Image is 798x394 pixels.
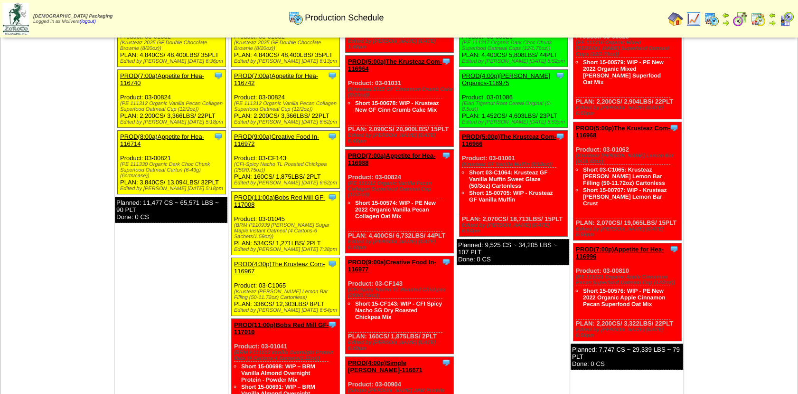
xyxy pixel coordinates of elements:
[234,321,329,336] a: PROD(11:00p)Bobs Red Mill GF-117010
[573,243,682,341] div: Product: 03-00810 PLAN: 2,200CS / 3,322LBS / 22PLT
[348,287,453,298] div: (CFI-Spicy Nacho TL Roasted Chickpea (250/0.75oz))
[462,101,567,112] div: (Elari Tigernut Root Cereal Original (6-8.5oz))
[355,100,439,113] a: Short 15-00678: WIP - Krusteaz New GF Cinn Crumb Cake Mix
[232,70,340,128] div: Product: 03-00824 PLAN: 2,200CS / 3,366LBS / 22PLT
[355,200,436,220] a: Short 15-00574: WIP - PE New 2022 Organic Vanilla Pecan Collagen Oat Mix
[555,71,565,80] img: Tooltip
[234,58,339,64] div: Edited by [PERSON_NAME] [DATE] 6:13pm
[779,11,794,27] img: calendarcustomer.gif
[348,259,436,273] a: PROD(9:00a)Creative Food In-116977
[234,101,339,112] div: (PE 111312 Organic Vanilla Pecan Collagen Superfood Oatmeal Cup (12/2oz))
[573,9,682,119] div: Product: 03-00825 PLAN: 2,200CS / 2,904LBS / 22PLT
[346,56,454,147] div: Product: 03-01031 PLAN: 2,090CS / 20,900LBS / 15PLT
[234,350,339,361] div: (BRM P111033 Vanilla Overnight Protein Oats (4 Cartons-4 Sachets/2.12oz))
[234,72,318,86] a: PROD(7:00a)Appetite for Hea-116742
[555,132,565,141] img: Tooltip
[583,187,667,207] a: Short 15-00707: WIP - Krusteaz [PERSON_NAME] Lemon Bar Crust
[328,320,337,329] img: Tooltip
[576,226,681,238] div: Edited by [PERSON_NAME] [DATE] 6:56pm
[460,131,568,237] div: Product: 03-01061 PLAN: 2,070CS / 18,713LBS / 15PLT
[469,190,553,203] a: Short 15-00705: WIP - Krusteaz GF Vanilla Muffin
[234,162,339,173] div: (CFI-Spicy Nacho TL Roasted Chickpea (250/0.75oz))
[460,70,568,128] div: Product: 03-01086 PLAN: 1,452CS / 4,603LBS / 23PLT
[462,72,550,86] a: PROD(4:00p)[PERSON_NAME] Organics-116975
[33,14,113,19] span: [DEMOGRAPHIC_DATA] Packaging
[120,119,225,125] div: Edited by [PERSON_NAME] [DATE] 5:18pm
[348,359,422,374] a: PROD(4:00p)Simple [PERSON_NAME]-116671
[328,71,337,80] img: Tooltip
[576,246,664,260] a: PROD(7:00p)Appetite for Hea-116996
[288,10,303,25] img: calendarprod.gif
[571,344,683,370] div: Planned: 7,747 CS ~ 29,339 LBS ~ 79 PLT Done: 0 CS
[120,101,225,112] div: (PE 111312 Organic Vanilla Pecan Collagen Superfood Oatmeal Cup (12/2oz))
[234,222,339,240] div: (BRM P110939 [PERSON_NAME] Sugar Maple Instant Oatmeal (4 Cartons-6 Sachets/1.59oz))
[120,186,225,192] div: Edited by [PERSON_NAME] [DATE] 5:18pm
[583,59,664,86] a: Short 15-00579: WIP - PE New 2022 Organic Mixed [PERSON_NAME] Superfood Oat Mix
[462,162,567,167] div: (Krusteaz GF Vanilla Muffin (8/18oz))
[3,3,29,35] img: zoroco-logo-small.webp
[722,11,730,19] img: arrowleft.gif
[348,133,453,144] div: Edited by [PERSON_NAME] [DATE] 6:46pm
[457,239,569,265] div: Planned: 9,525 CS ~ 34,205 LBS ~ 107 PLT Done: 0 CS
[348,239,453,250] div: Edited by [PERSON_NAME] [DATE] 6:48pm
[346,150,454,253] div: Product: 03-00824 PLAN: 4,400CS / 6,732LBS / 44PLT
[704,11,719,27] img: calendarprod.gif
[576,274,681,286] div: (PE 111321 Organic Apple Cinnamon Pecan Superfood Oatmeal Cup (12/2oz))
[469,169,547,189] a: Short 03-C1064: Krusteaz GF Vanilla Muffin Sweet Glaze (50/3oz) Cartonless
[441,358,451,367] img: Tooltip
[234,260,325,275] a: PROD(4:30p)The Krusteaz Com-116967
[462,133,556,147] a: PROD(5:00p)The Krusteaz Com-116966
[33,14,113,24] span: Logged in as Molivera
[234,40,339,51] div: (Krusteaz 2025 GF Double Chocolate Brownie (8/20oz))
[214,71,223,80] img: Tooltip
[120,133,204,147] a: PROD(8:00a)Appetite for Hea-116714
[214,132,223,141] img: Tooltip
[348,38,453,50] div: Edited by [PERSON_NAME] [DATE] 1:46pm
[576,327,681,338] div: Edited by [PERSON_NAME] [DATE] 6:56pm
[118,131,226,194] div: Product: 03-00821 PLAN: 3,840CS / 13,094LBS / 32PLT
[583,166,665,186] a: Short 03-C1065: Krusteaz [PERSON_NAME] Lemon Bar Filling (50-11.72oz) Cartonless
[234,119,339,125] div: Edited by [PERSON_NAME] [DATE] 6:52pm
[234,194,325,208] a: PROD(11:00a)Bobs Red Mill GF-117008
[462,222,567,234] div: Edited by [PERSON_NAME] [DATE] 6:54pm
[441,151,451,160] img: Tooltip
[234,308,339,313] div: Edited by [PERSON_NAME] [DATE] 6:54pm
[348,181,453,198] div: (PE 111312 Organic Vanilla Pecan Collagen Superfood Oatmeal Cup (12/2oz))
[328,132,337,141] img: Tooltip
[348,340,453,351] div: Edited by [PERSON_NAME] [DATE] 6:49pm
[348,152,435,166] a: PROD(7:00a)Appetite for Hea-116988
[348,58,442,72] a: PROD(5:00a)The Krusteaz Com-116964
[583,288,666,308] a: Short 15-00576: WIP - PE New 2022 Organic Apple Cinnamon Pecan Superfood Oat Mix
[118,70,226,128] div: Product: 03-00824 PLAN: 2,200CS / 3,366LBS / 22PLT
[769,11,776,19] img: arrowleft.gif
[80,19,96,24] a: (logout)
[441,57,451,66] img: Tooltip
[232,192,340,255] div: Product: 03-01045 PLAN: 534CS / 1,271LBS / 2PLT
[441,257,451,267] img: Tooltip
[576,153,681,164] div: (Krusteaz [PERSON_NAME] Lemon Bar (8/18.42oz))
[669,244,679,254] img: Tooltip
[346,256,454,354] div: Product: 03-CF143 PLAN: 160CS / 1,875LBS / 2PLT
[328,192,337,202] img: Tooltip
[576,105,681,116] div: Edited by [PERSON_NAME] [DATE] 6:55pm
[576,125,670,139] a: PROD(5:00p)The Krusteaz Com-116968
[462,40,567,51] div: (PE 111317 Organic Dark Choc Chunk Superfood Oatmeal Cups (12/1.76oz))
[732,11,748,27] img: calendarblend.gif
[120,58,225,64] div: Edited by [PERSON_NAME] [DATE] 6:36pm
[462,119,567,125] div: Edited by [PERSON_NAME] [DATE] 6:53pm
[232,258,340,316] div: Product: 03-C1065 PLAN: 336CS / 12,303LBS / 8PLT
[686,11,701,27] img: line_graph.gif
[241,363,315,383] a: Short 15-00698: WIP – BRM Vanilla Almond Overnight Protein - Powder Mix
[751,11,766,27] img: calendarinout.gif
[668,11,683,27] img: home.gif
[348,86,453,98] div: (Krusteaz 2025 GF Cinnamon Crumb Cake (8/20oz))
[769,19,776,27] img: arrowright.gif
[305,13,384,23] span: Production Schedule
[120,162,225,179] div: (PE 111330 Organic Dark Choc Chunk Superfood Oatmeal Carton (6-43g)(6crtn/case))
[573,122,682,240] div: Product: 03-01062 PLAN: 2,070CS / 19,065LBS / 15PLT
[234,247,339,252] div: Edited by [PERSON_NAME] [DATE] 7:38pm
[722,19,730,27] img: arrowright.gif
[120,40,225,51] div: (Krusteaz 2025 GF Double Chocolate Brownie (8/20oz))
[328,259,337,269] img: Tooltip
[234,289,339,300] div: (Krusteaz [PERSON_NAME] Lemon Bar Filling (50-11.72oz) Cartonless)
